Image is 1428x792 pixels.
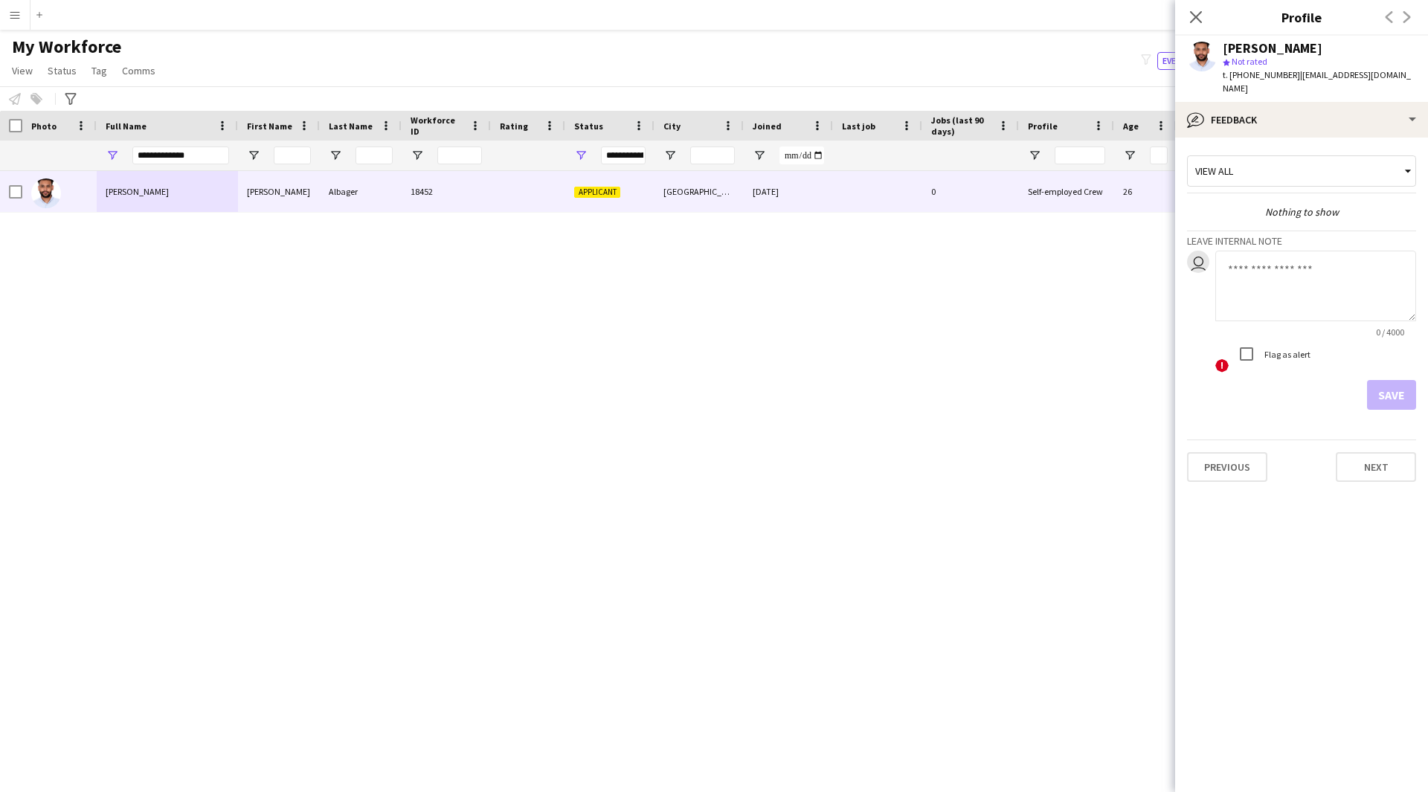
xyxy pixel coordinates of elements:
[1150,147,1168,164] input: Age Filter Input
[1055,147,1105,164] input: Profile Filter Input
[122,64,155,77] span: Comms
[1336,452,1416,482] button: Next
[1187,205,1416,219] div: Nothing to show
[402,171,491,212] div: 18452
[238,171,320,212] div: [PERSON_NAME]
[1364,326,1416,338] span: 0 / 4000
[247,120,292,132] span: First Name
[574,120,603,132] span: Status
[663,149,677,162] button: Open Filter Menu
[753,120,782,132] span: Joined
[1187,452,1267,482] button: Previous
[1215,359,1229,373] span: !
[1123,149,1136,162] button: Open Filter Menu
[1157,52,1232,70] button: Everyone8,146
[437,147,482,164] input: Workforce ID Filter Input
[744,171,833,212] div: [DATE]
[132,147,229,164] input: Full Name Filter Input
[753,149,766,162] button: Open Filter Menu
[1223,69,1300,80] span: t. [PHONE_NUMBER]
[1261,349,1310,360] label: Flag as alert
[12,64,33,77] span: View
[922,171,1019,212] div: 0
[31,120,57,132] span: Photo
[663,120,681,132] span: City
[91,64,107,77] span: Tag
[1175,102,1428,138] div: Feedback
[574,149,588,162] button: Open Filter Menu
[411,115,464,137] span: Workforce ID
[320,171,402,212] div: Albager
[247,149,260,162] button: Open Filter Menu
[12,36,121,58] span: My Workforce
[1232,56,1267,67] span: Not rated
[42,61,83,80] a: Status
[690,147,735,164] input: City Filter Input
[1019,171,1114,212] div: Self-employed Crew
[274,147,311,164] input: First Name Filter Input
[1028,120,1058,132] span: Profile
[1175,7,1428,27] h3: Profile
[48,64,77,77] span: Status
[1187,234,1416,248] h3: Leave internal note
[654,171,744,212] div: [GEOGRAPHIC_DATA]
[1114,171,1177,212] div: 26
[106,120,147,132] span: Full Name
[356,147,393,164] input: Last Name Filter Input
[1028,149,1041,162] button: Open Filter Menu
[6,61,39,80] a: View
[1195,164,1233,178] span: View all
[842,120,875,132] span: Last job
[500,120,528,132] span: Rating
[411,149,424,162] button: Open Filter Menu
[86,61,113,80] a: Tag
[116,61,161,80] a: Comms
[106,186,169,197] span: [PERSON_NAME]
[1123,120,1139,132] span: Age
[62,90,80,108] app-action-btn: Advanced filters
[329,149,342,162] button: Open Filter Menu
[1223,42,1322,55] div: [PERSON_NAME]
[1223,69,1411,94] span: | [EMAIL_ADDRESS][DOMAIN_NAME]
[931,115,992,137] span: Jobs (last 90 days)
[31,178,61,208] img: Nader Albager
[574,187,620,198] span: Applicant
[329,120,373,132] span: Last Name
[106,149,119,162] button: Open Filter Menu
[779,147,824,164] input: Joined Filter Input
